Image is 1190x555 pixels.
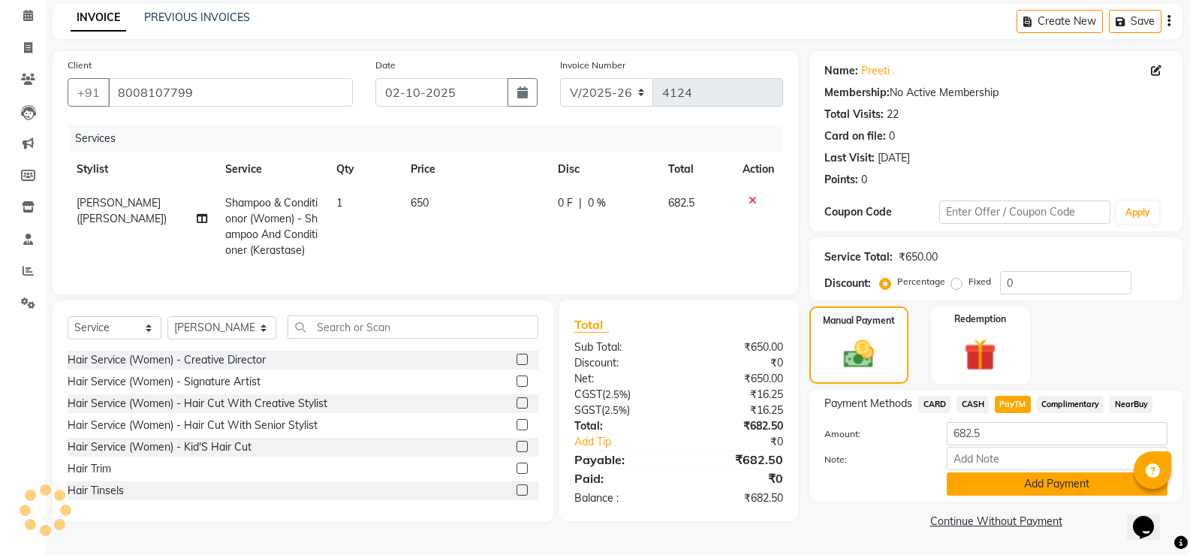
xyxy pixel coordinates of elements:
[558,195,573,211] span: 0 F
[939,201,1110,224] input: Enter Offer / Coupon Code
[1127,495,1175,540] iframe: chat widget
[563,403,679,418] div: ( )
[834,336,884,372] img: _cash.svg
[68,396,327,412] div: Hair Service (Women) - Hair Cut With Creative Stylist
[216,152,327,186] th: Service
[375,59,396,72] label: Date
[861,63,895,79] a: Preeti .
[947,447,1167,470] input: Add Note
[327,152,402,186] th: Qty
[824,128,886,144] div: Card on file:
[604,404,627,416] span: 2.5%
[824,396,912,412] span: Payment Methods
[563,469,679,487] div: Paid:
[574,388,602,401] span: CGST
[679,469,794,487] div: ₹0
[563,339,679,355] div: Sub Total:
[679,355,794,371] div: ₹0
[679,403,794,418] div: ₹16.25
[402,152,549,186] th: Price
[563,451,679,469] div: Payable:
[579,195,582,211] span: |
[605,388,628,400] span: 2.5%
[824,85,890,101] div: Membership:
[68,461,111,477] div: Hair Trim
[68,352,266,368] div: Hair Service (Women) - Creative Director
[68,483,124,499] div: Hair Tinsels
[824,276,871,291] div: Discount:
[336,196,342,210] span: 1
[824,107,884,122] div: Total Visits:
[813,453,935,466] label: Note:
[824,63,858,79] div: Name:
[698,434,794,450] div: ₹0
[889,128,895,144] div: 0
[679,418,794,434] div: ₹682.50
[813,427,935,441] label: Amount:
[68,374,261,390] div: Hair Service (Women) - Signature Artist
[144,11,250,24] a: PREVIOUS INVOICES
[574,317,609,333] span: Total
[108,78,353,107] input: Search by Name/Mobile/Email/Code
[954,335,1006,375] img: _gift.svg
[563,434,698,450] a: Add Tip
[563,371,679,387] div: Net:
[861,172,867,188] div: 0
[1037,396,1104,413] span: Complimentary
[897,275,945,288] label: Percentage
[824,150,875,166] div: Last Visit:
[68,59,92,72] label: Client
[71,5,126,32] a: INVOICE
[679,371,794,387] div: ₹650.00
[563,490,679,506] div: Balance :
[679,490,794,506] div: ₹682.50
[1110,396,1152,413] span: NearBuy
[918,396,950,413] span: CARD
[574,403,601,417] span: SGST
[947,422,1167,445] input: Amount
[659,152,734,186] th: Total
[679,339,794,355] div: ₹650.00
[1109,10,1161,33] button: Save
[68,439,252,455] div: Hair Service (Women) - Kid'S Hair Cut
[824,249,893,265] div: Service Total:
[947,472,1167,496] button: Add Payment
[225,196,318,257] span: Shampoo & Conditionor (Women) - Shampoo And Conditioner (Kerastase)
[563,387,679,403] div: ( )
[679,387,794,403] div: ₹16.25
[77,196,167,225] span: [PERSON_NAME] ([PERSON_NAME])
[957,396,989,413] span: CASH
[563,418,679,434] div: Total:
[824,85,1167,101] div: No Active Membership
[1017,10,1103,33] button: Create New
[679,451,794,469] div: ₹682.50
[995,396,1031,413] span: PayTM
[68,418,318,433] div: Hair Service (Women) - Hair Cut With Senior Stylist
[823,314,895,327] label: Manual Payment
[824,204,938,220] div: Coupon Code
[824,172,858,188] div: Points:
[734,152,783,186] th: Action
[899,249,938,265] div: ₹650.00
[563,355,679,371] div: Discount:
[668,196,694,210] span: 682.5
[954,312,1006,326] label: Redemption
[68,152,216,186] th: Stylist
[411,196,429,210] span: 650
[68,78,110,107] button: +91
[887,107,899,122] div: 22
[878,150,910,166] div: [DATE]
[549,152,660,186] th: Disc
[1116,201,1159,224] button: Apply
[969,275,991,288] label: Fixed
[560,59,625,72] label: Invoice Number
[288,315,538,339] input: Search or Scan
[812,514,1179,529] a: Continue Without Payment
[69,125,794,152] div: Services
[588,195,606,211] span: 0 %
